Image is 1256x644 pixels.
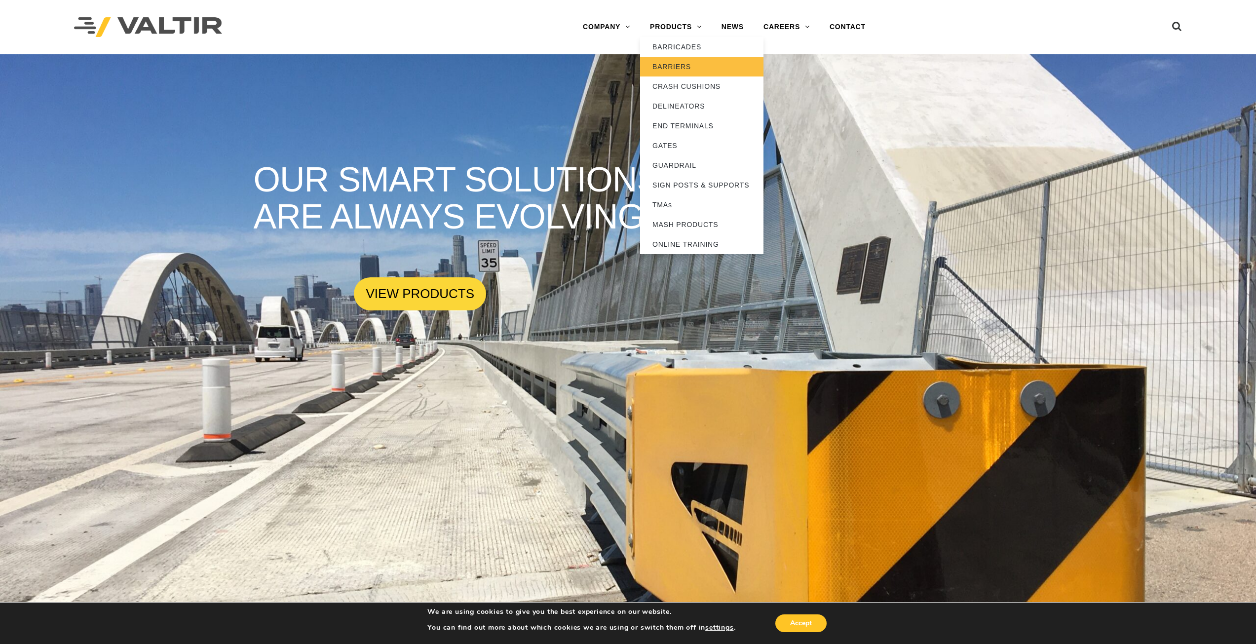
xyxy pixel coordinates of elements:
a: GATES [640,136,763,155]
a: COMPANY [573,17,640,37]
img: Valtir [74,17,222,38]
rs-layer: OUR SMART SOLUTIONS ARE ALWAYS EVOLVING. [254,161,700,236]
p: We are using cookies to give you the best experience on our website. [427,607,735,616]
a: VIEW PRODUCTS [354,277,486,310]
a: SIGN POSTS & SUPPORTS [640,175,763,195]
a: PRODUCTS [640,17,712,37]
a: CRASH CUSHIONS [640,76,763,96]
a: BARRICADES [640,37,763,57]
button: settings [705,623,733,632]
a: END TERMINALS [640,116,763,136]
p: You can find out more about which cookies we are using or switch them off in . [427,623,735,632]
a: DELINEATORS [640,96,763,116]
a: CAREERS [754,17,820,37]
a: CONTACT [820,17,875,37]
a: ONLINE TRAINING [640,234,763,254]
a: TMAs [640,195,763,215]
a: MASH PRODUCTS [640,215,763,234]
a: GUARDRAIL [640,155,763,175]
a: NEWS [712,17,754,37]
button: Accept [775,614,827,632]
a: BARRIERS [640,57,763,76]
